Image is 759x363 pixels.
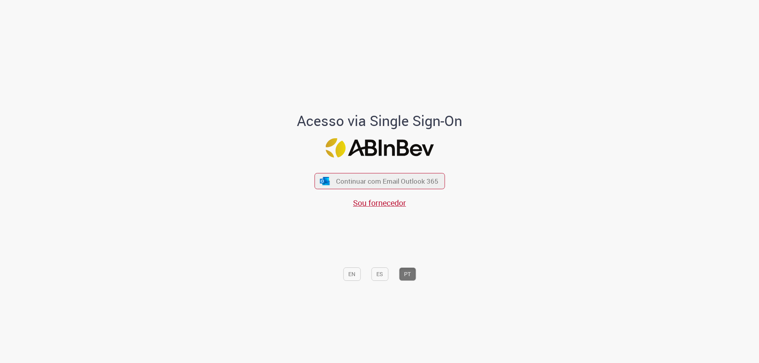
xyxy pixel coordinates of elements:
button: ES [371,267,388,281]
button: PT [399,267,416,281]
span: Continuar com Email Outlook 365 [336,177,438,186]
button: EN [343,267,361,281]
img: ícone Azure/Microsoft 360 [319,177,330,185]
h1: Acesso via Single Sign-On [270,113,489,129]
img: Logo ABInBev [325,138,434,158]
button: ícone Azure/Microsoft 360 Continuar com Email Outlook 365 [314,173,445,189]
a: Sou fornecedor [353,197,406,208]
